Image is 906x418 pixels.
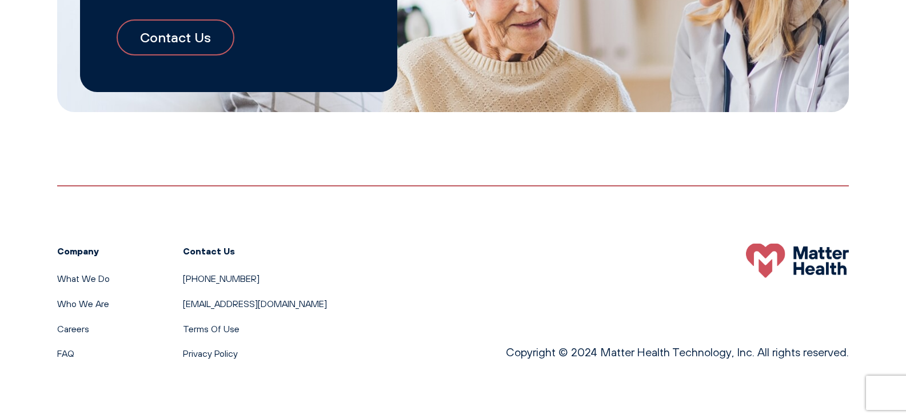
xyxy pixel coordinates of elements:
a: What We Do [57,273,110,284]
a: Contact Us [117,19,234,55]
a: Terms Of Use [183,323,240,335]
a: [PHONE_NUMBER] [183,273,260,284]
a: Careers [57,323,89,335]
a: Privacy Policy [183,348,238,359]
p: Copyright © 2024 Matter Health Technology, Inc. All rights reserved. [506,343,849,361]
a: [EMAIL_ADDRESS][DOMAIN_NAME] [183,298,327,309]
a: Who We Are [57,298,109,309]
h3: Company [57,244,110,258]
a: FAQ [57,348,74,359]
h3: Contact Us [183,244,327,258]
